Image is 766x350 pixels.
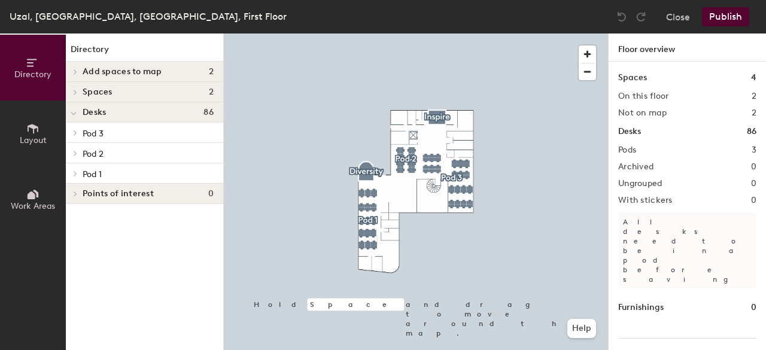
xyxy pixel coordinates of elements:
[83,67,162,77] span: Add spaces to map
[635,11,647,23] img: Redo
[618,71,647,84] h1: Spaces
[666,7,690,26] button: Close
[618,196,673,205] h2: With stickers
[618,92,669,101] h2: On this floor
[618,212,756,289] p: All desks need to be in a pod before saving
[751,301,756,314] h1: 0
[14,69,51,80] span: Directory
[83,108,106,117] span: Desks
[567,319,596,338] button: Help
[609,34,766,62] h1: Floor overview
[11,201,55,211] span: Work Areas
[10,9,287,24] div: Uzal, [GEOGRAPHIC_DATA], [GEOGRAPHIC_DATA], First Floor
[752,108,756,118] h2: 2
[209,67,214,77] span: 2
[747,125,756,138] h1: 86
[83,169,102,179] span: Pod 1
[618,162,653,172] h2: Archived
[203,108,214,117] span: 86
[66,43,223,62] h1: Directory
[751,162,756,172] h2: 0
[618,145,636,155] h2: Pods
[618,179,662,188] h2: Ungrouped
[751,71,756,84] h1: 4
[83,189,154,199] span: Points of interest
[618,108,667,118] h2: Not on map
[751,179,756,188] h2: 0
[702,7,749,26] button: Publish
[20,135,47,145] span: Layout
[208,189,214,199] span: 0
[751,196,756,205] h2: 0
[752,145,756,155] h2: 3
[752,92,756,101] h2: 2
[83,149,104,159] span: Pod 2
[83,129,104,139] span: Pod 3
[618,301,664,314] h1: Furnishings
[209,87,214,97] span: 2
[83,87,113,97] span: Spaces
[616,11,628,23] img: Undo
[618,125,641,138] h1: Desks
